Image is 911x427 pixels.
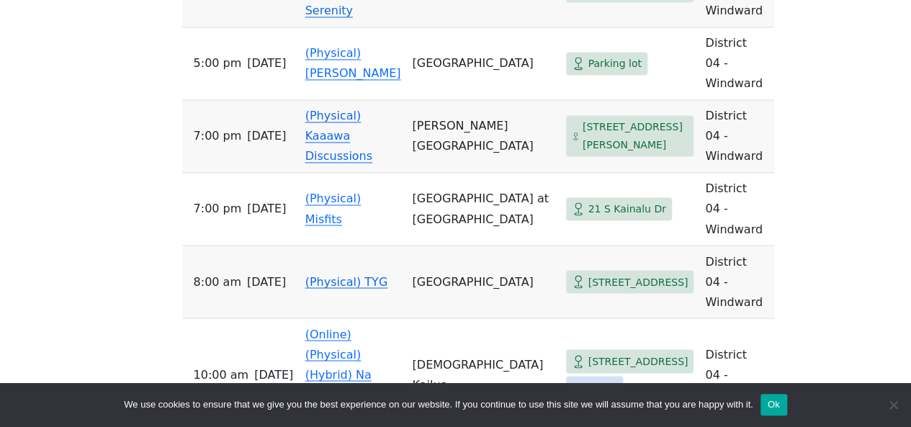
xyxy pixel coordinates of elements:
a: (Physical) [PERSON_NAME] [305,46,401,80]
td: [GEOGRAPHIC_DATA] [406,246,560,318]
span: 5:00 PM [194,53,242,73]
span: [DATE] [247,271,286,292]
span: 7:00 PM [194,199,242,219]
span: [DATE] [247,199,286,219]
span: [DATE] [247,53,286,73]
a: (Physical) TYG [305,274,388,288]
td: [GEOGRAPHIC_DATA] at [GEOGRAPHIC_DATA] [406,173,560,246]
td: District 04 - Windward [699,246,774,318]
a: (Physical) Kaaawa Discussions [305,109,372,163]
span: [STREET_ADDRESS] [588,273,688,291]
span: [DATE] [247,126,286,146]
button: Ok [760,394,787,415]
span: [STREET_ADDRESS] [588,352,688,370]
span: 10:00 AM [194,364,249,385]
td: District 04 - Windward [699,100,774,173]
a: (Online) (Physical) (Hybrid) Na Wahine O Koolau [305,327,372,421]
span: 8:00 AM [194,271,241,292]
td: District 04 - Windward [699,27,774,100]
td: [GEOGRAPHIC_DATA] [406,27,560,100]
td: [PERSON_NAME][GEOGRAPHIC_DATA] [406,100,560,173]
span: 7:00 PM [194,126,242,146]
a: (Physical) Misfits [305,192,362,225]
span: [DATE] [254,364,293,385]
span: 21 S Kainalu Dr [588,200,665,218]
span: Zoom [588,379,616,397]
span: We use cookies to ensure that we give you the best experience on our website. If you continue to ... [124,397,753,412]
span: Parking lot [588,55,641,73]
td: District 04 - Windward [699,173,774,246]
span: No [886,397,900,412]
span: [STREET_ADDRESS][PERSON_NAME] [583,118,688,153]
